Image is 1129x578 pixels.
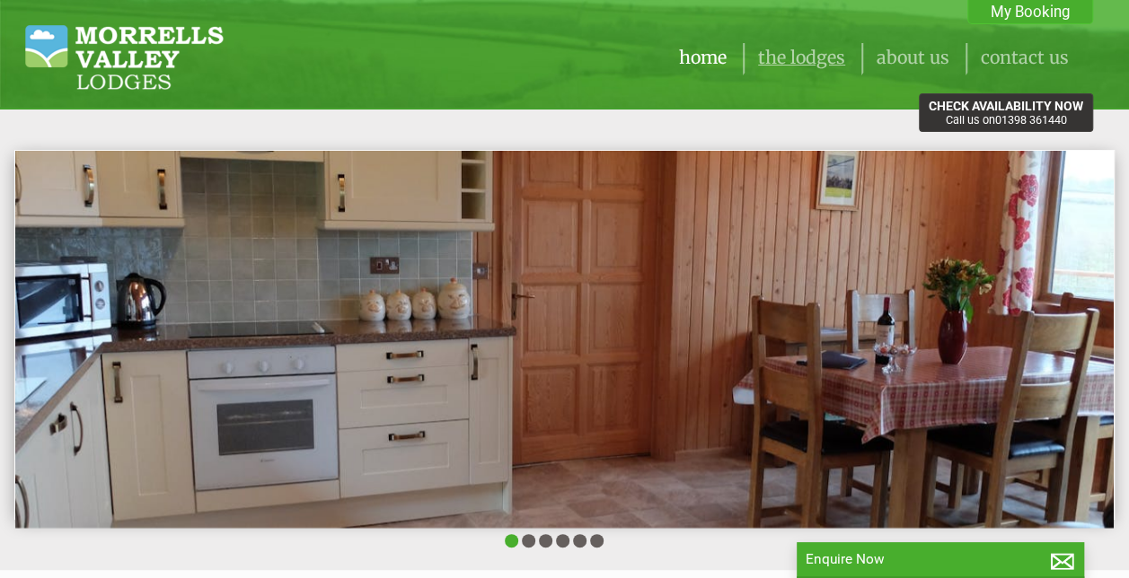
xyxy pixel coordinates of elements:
[806,551,1075,567] p: Enquire Now
[981,47,1069,68] a: Contact Us
[679,47,727,68] a: Home
[877,47,949,68] a: About Us
[25,25,224,90] img: Morrells Valley
[995,113,1067,127] a: 01398 361440
[758,47,845,68] a: The Lodges
[929,99,1083,113] a: Check Availability Now
[929,113,1083,127] p: Call us on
